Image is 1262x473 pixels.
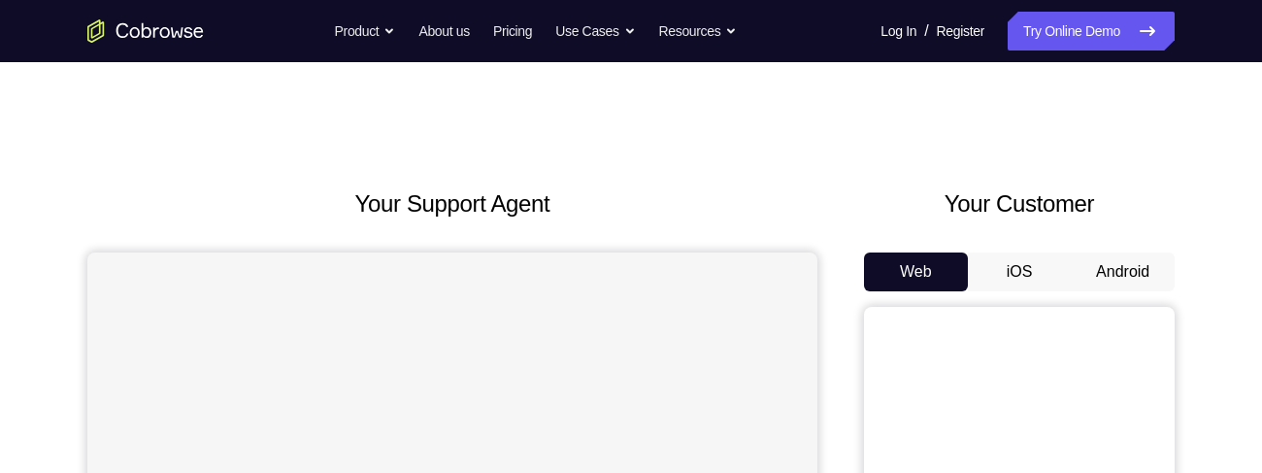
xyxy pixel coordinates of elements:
[1071,253,1175,291] button: Android
[418,12,469,51] a: About us
[87,186,817,221] h2: Your Support Agent
[880,12,916,51] a: Log In
[659,12,738,51] button: Resources
[968,253,1072,291] button: iOS
[864,253,968,291] button: Web
[335,12,396,51] button: Product
[87,19,204,43] a: Go to the home page
[1008,12,1175,51] a: Try Online Demo
[937,12,984,51] a: Register
[924,19,928,43] span: /
[555,12,635,51] button: Use Cases
[864,186,1175,221] h2: Your Customer
[493,12,532,51] a: Pricing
